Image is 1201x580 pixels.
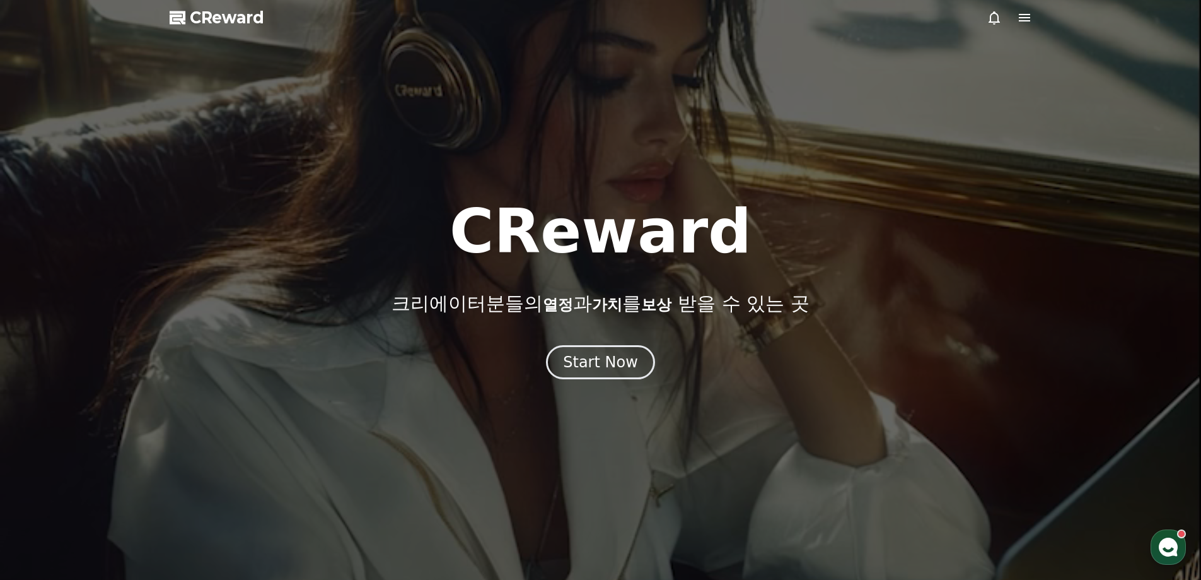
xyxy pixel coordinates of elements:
[563,352,638,372] div: Start Now
[450,201,751,262] h1: CReward
[392,292,809,315] p: 크리에이터분들의 과 를 받을 수 있는 곳
[592,296,622,314] span: 가치
[543,296,573,314] span: 열정
[546,358,655,370] a: Start Now
[641,296,671,314] span: 보상
[546,345,655,379] button: Start Now
[190,8,264,28] span: CReward
[170,8,264,28] a: CReward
